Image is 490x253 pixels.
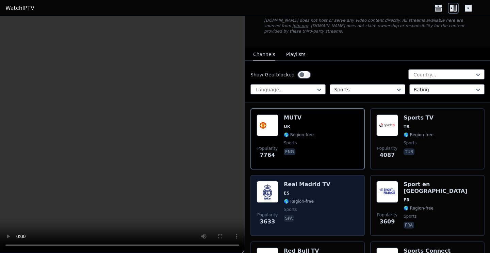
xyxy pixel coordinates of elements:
a: WatchIPTV [5,4,34,12]
img: Sport en France [376,181,398,203]
a: iptv-org [292,23,308,28]
p: spa [284,215,294,222]
h6: MUTV [284,114,314,121]
h6: Sports TV [404,114,434,121]
span: 🌎 Region-free [404,205,434,211]
button: Channels [253,48,275,61]
img: MUTV [257,114,278,136]
p: [DOMAIN_NAME] does not host or serve any video content directly. All streams available here are s... [264,18,471,34]
span: 7764 [260,151,275,159]
span: Popularity [377,212,397,218]
h6: Sport en [GEOGRAPHIC_DATA] [404,181,478,195]
span: Popularity [377,146,397,151]
p: eng [284,148,295,155]
p: tur [404,148,414,155]
span: Popularity [257,212,278,218]
span: ES [284,191,290,196]
h6: Real Madrid TV [284,181,330,188]
span: 3609 [380,218,395,226]
span: 4087 [380,151,395,159]
span: sports [284,140,297,146]
span: 🌎 Region-free [284,132,314,138]
label: Show Geo-blocked [250,71,295,78]
span: 🌎 Region-free [284,199,314,204]
span: TR [404,124,409,129]
span: 3633 [260,218,275,226]
span: sports [404,140,416,146]
span: UK [284,124,290,129]
img: Real Madrid TV [257,181,278,203]
img: Sports TV [376,114,398,136]
span: Popularity [257,146,278,151]
p: fra [404,222,414,229]
span: FR [404,197,409,203]
span: sports [404,214,416,219]
span: 🌎 Region-free [404,132,434,138]
span: sports [284,207,297,212]
button: Playlists [286,48,306,61]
